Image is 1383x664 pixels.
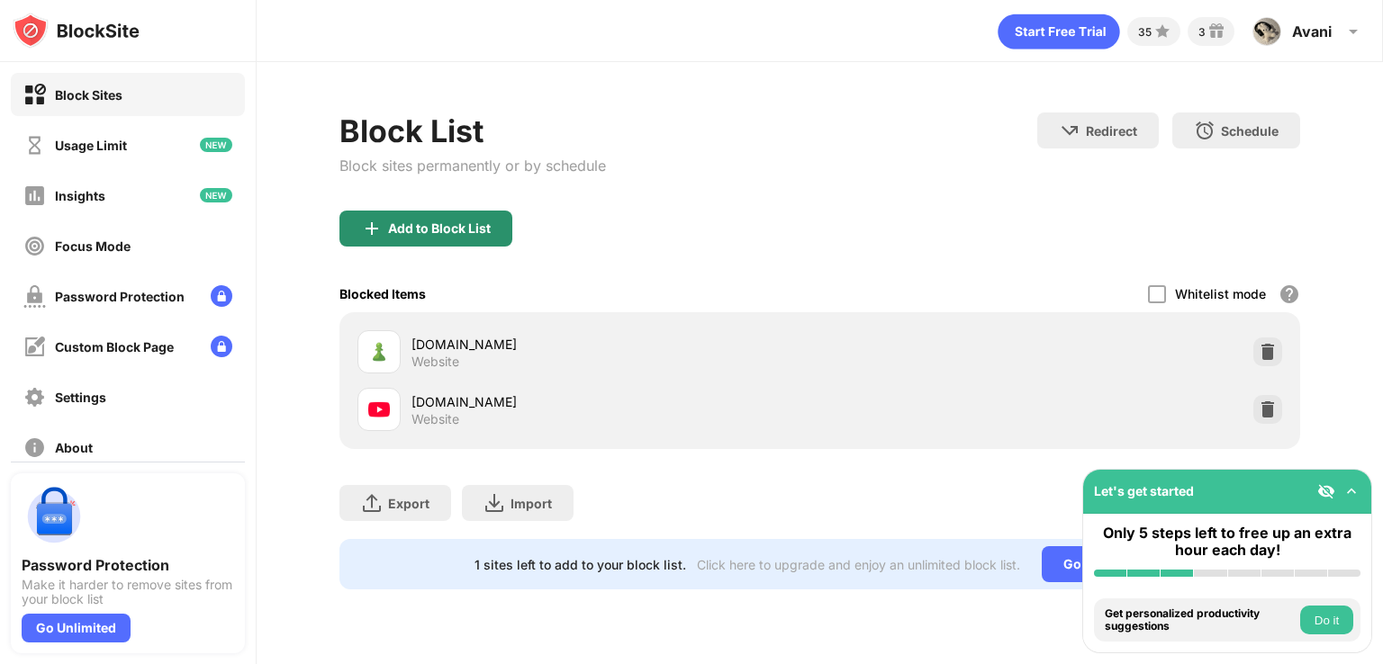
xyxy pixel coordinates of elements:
[697,557,1020,572] div: Click here to upgrade and enjoy an unlimited block list.
[1198,25,1206,39] div: 3
[339,112,606,149] div: Block List
[411,392,819,411] div: [DOMAIN_NAME]
[339,286,426,301] div: Blocked Items
[23,386,46,408] img: settings-off.svg
[511,496,552,511] div: Import
[23,184,46,207] img: insights-off.svg
[55,138,127,153] div: Usage Limit
[368,341,390,363] img: favicons
[1175,286,1266,301] div: Whitelist mode
[55,238,131,254] div: Focus Mode
[200,188,232,202] img: new-icon.svg
[55,289,185,304] div: Password Protection
[368,399,390,420] img: favicons
[200,138,232,152] img: new-icon.svg
[23,436,46,459] img: about-off.svg
[1206,21,1227,42] img: reward-small.svg
[55,440,93,455] div: About
[1252,17,1281,46] img: ACg8ocJxv2IHq4ft09P3wNgpSpbOlzsqNksgpSs3eWPfydg-1eMhhczn=s96-c
[23,336,46,358] img: customize-block-page-off.svg
[22,484,86,549] img: push-password-protection.svg
[1094,483,1194,498] div: Let's get started
[211,285,232,307] img: lock-menu.svg
[22,578,234,606] div: Make it harder to remove sites from your block list
[23,134,46,157] img: time-usage-off.svg
[23,285,46,308] img: password-protection-off.svg
[388,496,429,511] div: Export
[1042,546,1165,582] div: Go Unlimited
[411,335,819,354] div: [DOMAIN_NAME]
[22,614,131,642] div: Go Unlimited
[55,339,174,354] div: Custom Block Page
[55,188,105,203] div: Insights
[23,84,46,106] img: block-on.svg
[339,157,606,175] div: Block sites permanently or by schedule
[388,221,491,236] div: Add to Block List
[411,354,459,370] div: Website
[475,557,686,572] div: 1 sites left to add to your block list.
[1342,482,1360,500] img: omni-setup-toggle.svg
[1317,482,1335,500] img: eye-not-visible.svg
[1086,123,1137,139] div: Redirect
[1105,607,1296,633] div: Get personalized productivity suggestions
[55,87,122,103] div: Block Sites
[23,235,46,257] img: focus-off.svg
[1138,25,1152,39] div: 35
[55,390,106,405] div: Settings
[1221,123,1279,139] div: Schedule
[211,336,232,357] img: lock-menu.svg
[1292,22,1332,40] div: Avani
[1152,21,1173,42] img: points-small.svg
[22,556,234,574] div: Password Protection
[13,13,140,49] img: logo-blocksite.svg
[411,411,459,427] div: Website
[1300,606,1353,634] button: Do it
[1094,525,1360,559] div: Only 5 steps left to free up an extra hour each day!
[998,13,1120,49] div: animation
